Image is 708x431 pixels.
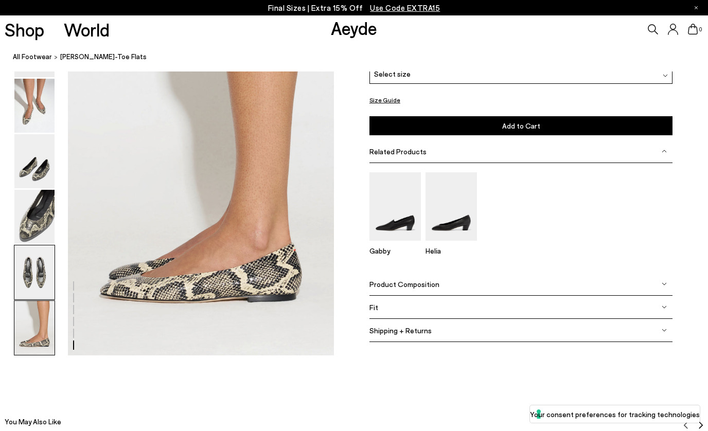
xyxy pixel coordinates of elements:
span: 0 [698,27,703,32]
img: svg%3E [662,281,667,286]
button: Next slide [697,414,705,429]
a: Shop [5,21,44,39]
img: svg%3E [682,421,690,429]
span: Navigate to /collections/ss25-final-sizes [370,3,440,12]
img: svg%3E [662,149,667,154]
img: Ellie Almond-Toe Flats - Image 4 [14,190,55,244]
img: svg%3E [662,328,667,333]
span: Related Products [369,147,427,156]
p: Helia [426,246,477,255]
img: Helia Low-Cut Pumps [426,172,477,241]
img: Ellie Almond-Toe Flats - Image 5 [14,245,55,299]
a: Helia Low-Cut Pumps Helia [426,234,477,255]
a: Gabby Almond-Toe Loafers Gabby [369,234,421,255]
nav: breadcrumb [13,43,708,71]
img: svg%3E [697,421,705,429]
img: svg%3E [662,304,667,310]
span: Add to Cart [502,121,540,130]
span: Product Composition [369,280,439,289]
p: Gabby [369,246,421,255]
img: Gabby Almond-Toe Loafers [369,172,421,241]
img: Ellie Almond-Toe Flats - Image 6 [14,301,55,355]
img: Ellie Almond-Toe Flats - Image 3 [14,134,55,188]
img: Ellie Almond-Toe Flats - Image 2 [14,79,55,133]
span: Fit [369,303,378,312]
a: 0 [688,24,698,35]
label: Your consent preferences for tracking technologies [530,409,700,420]
a: Aeyde [331,17,377,39]
span: Select size [374,68,411,79]
span: [PERSON_NAME]-Toe Flats [60,51,147,62]
button: Previous slide [682,414,690,429]
button: Add to Cart [369,116,672,135]
a: All Footwear [13,51,52,62]
span: Shipping + Returns [369,326,432,335]
a: World [64,21,110,39]
button: Your consent preferences for tracking technologies [530,405,700,423]
img: svg%3E [663,73,668,78]
h2: You May Also Like [5,417,61,427]
button: Size Guide [369,94,400,106]
p: Final Sizes | Extra 15% Off [268,2,440,14]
